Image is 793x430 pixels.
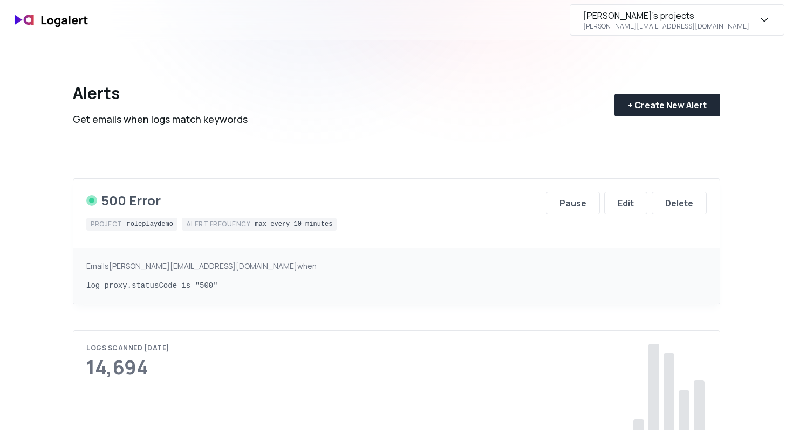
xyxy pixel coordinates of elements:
[559,197,586,210] div: Pause
[86,280,707,291] pre: log proxy.statusCode is "500"
[186,220,251,228] div: Alert frequency
[570,4,784,36] button: [PERSON_NAME]'s projects[PERSON_NAME][EMAIL_ADDRESS][DOMAIN_NAME]
[73,112,248,127] div: Get emails when logs match keywords
[583,22,749,31] div: [PERSON_NAME][EMAIL_ADDRESS][DOMAIN_NAME]
[101,192,161,209] div: 500 Error
[127,220,173,228] div: roleplaydemo
[86,261,707,272] div: Emails [PERSON_NAME][EMAIL_ADDRESS][DOMAIN_NAME] when:
[652,192,707,214] button: Delete
[618,197,634,210] div: Edit
[86,344,169,352] div: Logs scanned [DATE]
[628,99,707,112] div: + Create New Alert
[9,8,95,33] img: logo
[665,197,693,210] div: Delete
[86,357,169,378] div: 14,694
[91,220,122,228] div: Project
[583,9,694,22] div: [PERSON_NAME]'s projects
[604,192,647,214] button: Edit
[614,94,720,116] button: + Create New Alert
[73,84,248,103] div: Alerts
[255,220,332,228] div: max every 10 minutes
[546,192,600,214] button: Pause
